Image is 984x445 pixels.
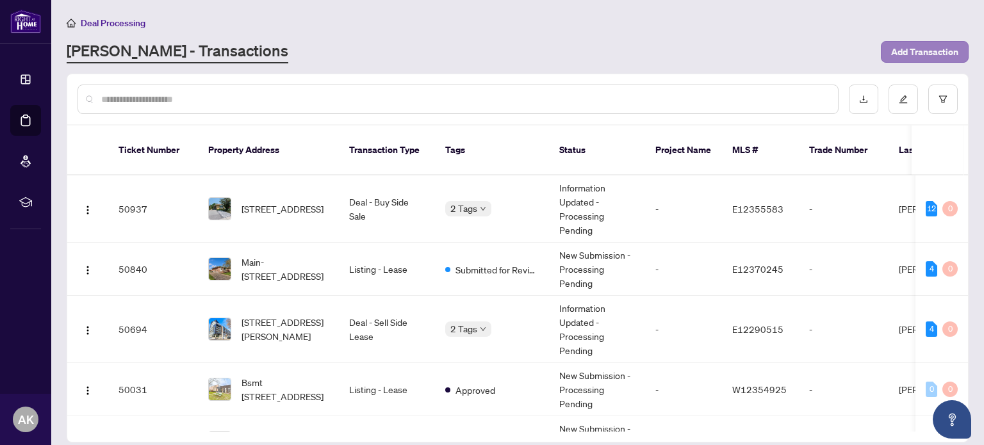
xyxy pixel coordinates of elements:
span: [STREET_ADDRESS][PERSON_NAME] [242,315,329,343]
td: New Submission - Processing Pending [549,243,645,296]
button: Logo [78,379,98,400]
td: - [799,363,889,416]
div: 4 [926,261,937,277]
td: Deal - Buy Side Sale [339,175,435,243]
span: Submitted for Review [455,263,539,277]
img: logo [10,10,41,33]
div: 12 [926,201,937,216]
td: - [645,363,722,416]
img: thumbnail-img [209,258,231,280]
img: thumbnail-img [209,318,231,340]
td: 50031 [108,363,198,416]
button: filter [928,85,958,114]
button: Logo [78,259,98,279]
th: Transaction Type [339,125,435,175]
td: 50937 [108,175,198,243]
button: download [849,85,878,114]
img: Logo [83,265,93,275]
td: - [799,243,889,296]
img: Logo [83,385,93,396]
span: Approved [455,383,495,397]
span: E12290515 [732,323,783,335]
span: down [480,206,486,212]
img: Logo [83,325,93,336]
td: 50840 [108,243,198,296]
span: Main-[STREET_ADDRESS] [242,255,329,283]
td: New Submission - Processing Pending [549,363,645,416]
img: thumbnail-img [209,378,231,400]
td: - [645,296,722,363]
button: Add Transaction [881,41,969,63]
span: 2 Tags [450,321,477,336]
th: Property Address [198,125,339,175]
img: Logo [83,205,93,215]
a: [PERSON_NAME] - Transactions [67,40,288,63]
div: 0 [942,261,958,277]
button: edit [889,85,918,114]
td: Deal - Sell Side Lease [339,296,435,363]
div: 0 [942,321,958,337]
span: download [859,95,868,104]
th: Ticket Number [108,125,198,175]
button: Open asap [933,400,971,439]
span: filter [939,95,947,104]
td: Information Updated - Processing Pending [549,175,645,243]
span: edit [899,95,908,104]
td: - [645,175,722,243]
span: Deal Processing [81,17,145,29]
td: Listing - Lease [339,243,435,296]
div: 0 [942,382,958,397]
th: MLS # [722,125,799,175]
span: [STREET_ADDRESS] [242,202,324,216]
span: Add Transaction [891,42,958,62]
button: Logo [78,319,98,339]
div: 0 [942,201,958,216]
td: Listing - Lease [339,363,435,416]
span: E12355583 [732,203,783,214]
button: Logo [78,198,98,219]
span: 2 Tags [450,201,477,216]
span: AK [18,410,34,428]
td: - [645,243,722,296]
span: home [67,19,76,28]
div: 4 [926,321,937,337]
img: thumbnail-img [209,198,231,220]
td: - [799,296,889,363]
th: Project Name [645,125,722,175]
td: Information Updated - Processing Pending [549,296,645,363]
div: 0 [926,382,937,397]
td: - [799,175,889,243]
span: E12370245 [732,263,783,275]
th: Trade Number [799,125,889,175]
th: Status [549,125,645,175]
th: Tags [435,125,549,175]
span: W12354925 [732,384,787,395]
span: down [480,326,486,332]
td: 50694 [108,296,198,363]
span: Bsmt [STREET_ADDRESS] [242,375,329,403]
